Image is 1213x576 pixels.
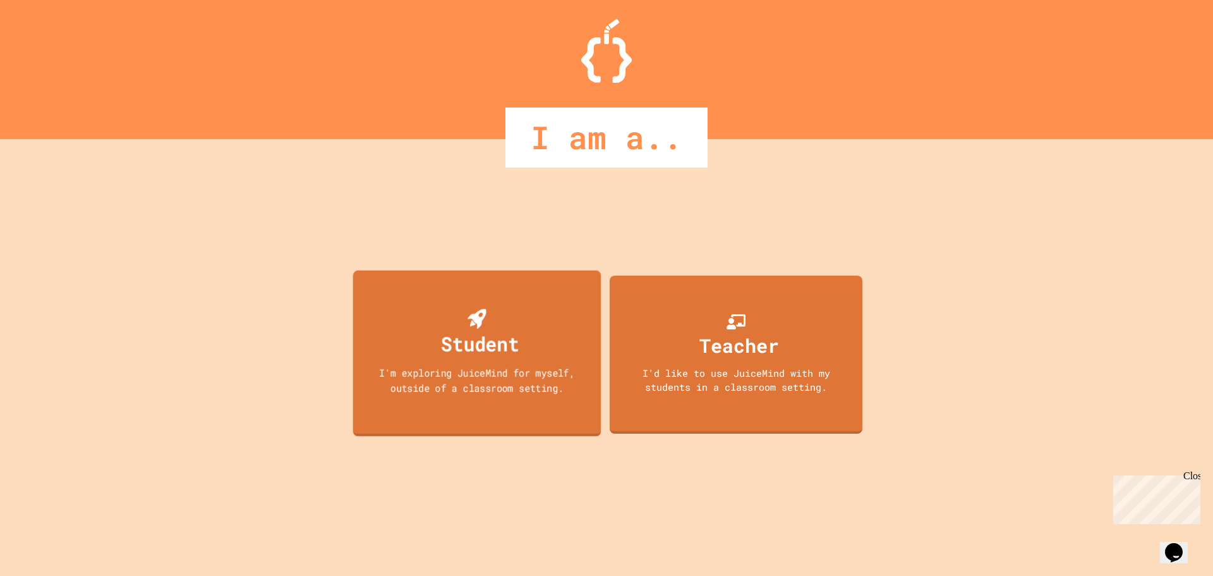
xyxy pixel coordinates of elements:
[622,366,850,395] div: I'd like to use JuiceMind with my students in a classroom setting.
[1108,470,1200,524] iframe: chat widget
[581,19,632,83] img: Logo.svg
[1160,525,1200,563] iframe: chat widget
[505,107,708,168] div: I am a..
[441,329,519,358] div: Student
[365,365,588,395] div: I'm exploring JuiceMind for myself, outside of a classroom setting.
[5,5,87,80] div: Chat with us now!Close
[699,331,779,360] div: Teacher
